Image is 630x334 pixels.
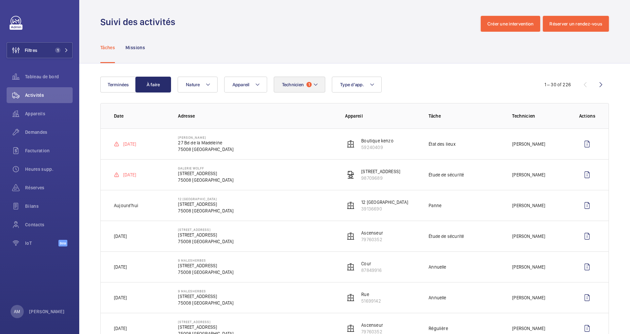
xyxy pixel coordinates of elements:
[178,201,233,207] p: [STREET_ADDRESS]
[543,16,609,32] button: Réserver un rendez-vous
[512,113,568,119] p: Technicien
[544,81,571,88] div: 1 – 30 of 226
[178,232,233,238] p: [STREET_ADDRESS]
[178,300,233,306] p: 75008 [GEOGRAPHIC_DATA]
[345,113,418,119] p: Appareil
[114,325,127,332] p: [DATE]
[232,82,250,87] span: Appareil
[361,230,383,236] p: Ascenseur
[114,264,127,270] p: [DATE]
[14,308,20,315] p: AM
[25,221,73,228] span: Contacts
[178,207,233,214] p: 75008 [GEOGRAPHIC_DATA]
[25,129,73,135] span: Demandes
[25,73,73,80] span: Tableau de bord
[178,135,233,139] p: [PERSON_NAME]
[579,113,595,119] p: Actions
[481,16,541,32] button: Créer une intervention
[361,144,394,151] p: 59240409
[178,228,233,232] p: [STREET_ADDRESS]
[25,47,37,54] span: Filtres
[7,42,73,58] button: Filtres1
[347,324,355,332] img: elevator.svg
[25,240,58,246] span: IoT
[332,77,382,93] button: Type d'app.
[123,141,136,147] p: [DATE]
[512,171,545,178] p: [PERSON_NAME]
[347,294,355,302] img: elevator.svg
[306,82,312,87] span: 1
[25,92,73,98] span: Activités
[25,110,73,117] span: Appareils
[25,147,73,154] span: Facturation
[186,82,200,87] span: Nature
[429,141,456,147] p: État des lieux
[100,77,136,93] button: Terminées
[429,294,446,301] p: Annuelle
[361,137,394,144] p: Boutique kenzo
[58,240,67,246] span: Beta
[361,168,400,175] p: [STREET_ADDRESS]
[178,320,233,324] p: [STREET_ADDRESS]
[512,233,545,240] p: [PERSON_NAME]
[512,264,545,270] p: [PERSON_NAME]
[361,236,383,243] p: 79760352
[178,258,233,262] p: 9 Malesherbes
[178,197,233,201] p: 12 [GEOGRAPHIC_DATA]
[224,77,267,93] button: Appareil
[429,171,464,178] p: Étude de sécurité
[429,325,448,332] p: Régulière
[25,184,73,191] span: Réserves
[25,166,73,172] span: Heures supp.
[347,171,355,179] img: freight_elevator.svg
[114,233,127,240] p: [DATE]
[125,44,145,51] p: Missions
[274,77,326,93] button: Technicien1
[178,139,233,146] p: 27 Bd de la Madeleine
[178,113,334,119] p: Adresse
[361,298,381,304] p: 51699142
[178,324,233,330] p: [STREET_ADDRESS]
[25,203,73,209] span: Bilans
[347,232,355,240] img: elevator.svg
[178,289,233,293] p: 9 Malesherbes
[114,202,138,209] p: Aujourd'hui
[429,113,502,119] p: Tâche
[512,202,545,209] p: [PERSON_NAME]
[178,177,233,183] p: 75008 [GEOGRAPHIC_DATA]
[347,140,355,148] img: elevator.svg
[123,171,136,178] p: [DATE]
[178,166,233,170] p: Galerie Wolff
[100,44,115,51] p: Tâches
[347,263,355,271] img: elevator.svg
[361,205,408,212] p: 39136690
[114,294,127,301] p: [DATE]
[340,82,364,87] span: Type d'app.
[282,82,304,87] span: Technicien
[361,291,381,298] p: Rue
[178,269,233,276] p: 75008 [GEOGRAPHIC_DATA]
[429,202,441,209] p: Panne
[178,77,218,93] button: Nature
[361,199,408,205] p: 12 [GEOGRAPHIC_DATA]
[361,267,381,274] p: 87849916
[512,325,545,332] p: [PERSON_NAME]
[178,146,233,153] p: 75008 [GEOGRAPHIC_DATA]
[429,264,446,270] p: Annuelle
[114,113,167,119] p: Date
[361,175,400,181] p: 98709689
[178,293,233,300] p: [STREET_ADDRESS]
[135,77,171,93] button: À faire
[361,322,383,328] p: Ascenseur
[361,260,381,267] p: Cour
[29,308,65,315] p: [PERSON_NAME]
[178,238,233,245] p: 75008 [GEOGRAPHIC_DATA]
[55,48,60,53] span: 1
[178,170,233,177] p: [STREET_ADDRESS]
[347,202,355,209] img: elevator.svg
[512,141,545,147] p: [PERSON_NAME]
[100,16,179,28] h1: Suivi des activités
[512,294,545,301] p: [PERSON_NAME]
[178,262,233,269] p: [STREET_ADDRESS]
[429,233,464,240] p: Étude de sécurité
